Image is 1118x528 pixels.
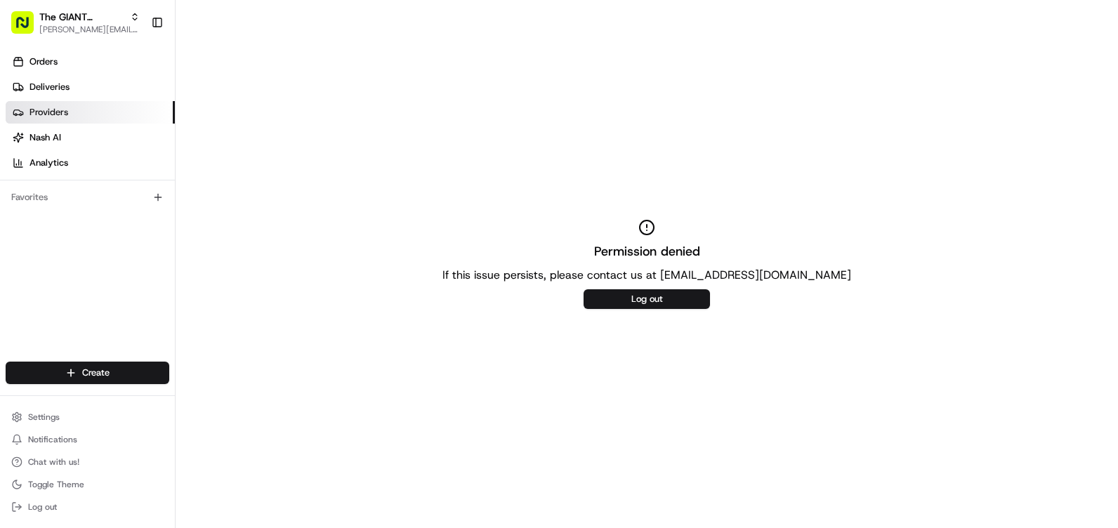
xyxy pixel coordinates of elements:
[239,138,256,155] button: Start new chat
[6,76,175,98] a: Deliveries
[6,475,169,494] button: Toggle Theme
[48,134,230,148] div: Start new chat
[29,157,68,169] span: Analytics
[39,24,140,35] button: [PERSON_NAME][EMAIL_ADDRESS][PERSON_NAME][DOMAIN_NAME]
[28,411,60,423] span: Settings
[6,362,169,384] button: Create
[14,205,25,216] div: 📗
[6,152,175,174] a: Analytics
[39,10,124,24] button: The GIANT Company
[29,81,70,93] span: Deliveries
[6,101,175,124] a: Providers
[6,407,169,427] button: Settings
[48,148,178,159] div: We're available if you need us!
[28,479,84,490] span: Toggle Theme
[29,106,68,119] span: Providers
[442,267,851,284] p: If this issue persists, please contact us at [EMAIL_ADDRESS][DOMAIN_NAME]
[28,204,107,218] span: Knowledge Base
[594,242,700,261] h2: Permission denied
[6,497,169,517] button: Log out
[6,126,175,149] a: Nash AI
[29,131,61,144] span: Nash AI
[119,205,130,216] div: 💻
[28,501,57,513] span: Log out
[140,238,170,249] span: Pylon
[14,134,39,159] img: 1736555255976-a54dd68f-1ca7-489b-9aae-adbdc363a1c4
[14,56,256,79] p: Welcome 👋
[584,289,710,309] button: Log out
[6,186,169,209] div: Favorites
[6,6,145,39] button: The GIANT Company[PERSON_NAME][EMAIL_ADDRESS][PERSON_NAME][DOMAIN_NAME]
[14,14,42,42] img: Nash
[133,204,225,218] span: API Documentation
[8,198,113,223] a: 📗Knowledge Base
[29,55,58,68] span: Orders
[6,452,169,472] button: Chat with us!
[82,367,110,379] span: Create
[37,91,232,105] input: Clear
[28,434,77,445] span: Notifications
[28,456,79,468] span: Chat with us!
[6,51,175,73] a: Orders
[113,198,231,223] a: 💻API Documentation
[6,430,169,449] button: Notifications
[99,237,170,249] a: Powered byPylon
